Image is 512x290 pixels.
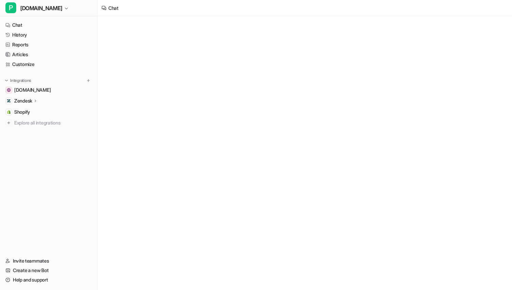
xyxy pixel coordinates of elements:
img: expand menu [4,78,9,83]
span: P [5,2,16,13]
p: Zendesk [14,97,32,104]
a: Invite teammates [3,256,94,266]
a: Create a new Bot [3,266,94,275]
a: Chat [3,20,94,30]
img: menu_add.svg [86,78,91,83]
a: Articles [3,50,94,59]
span: Explore all integrations [14,117,92,128]
span: Shopify [14,109,30,115]
button: Integrations [3,77,33,84]
img: Zendesk [7,99,11,103]
span: [DOMAIN_NAME] [20,3,62,13]
a: Customize [3,60,94,69]
img: Shopify [7,110,11,114]
img: paceheads.com [7,88,11,92]
a: Reports [3,40,94,49]
div: Chat [108,4,119,12]
span: [DOMAIN_NAME] [14,87,51,93]
a: Explore all integrations [3,118,94,128]
p: Integrations [10,78,31,83]
a: Help and support [3,275,94,285]
a: paceheads.com[DOMAIN_NAME] [3,85,94,95]
a: ShopifyShopify [3,107,94,117]
img: explore all integrations [5,119,12,126]
a: History [3,30,94,40]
